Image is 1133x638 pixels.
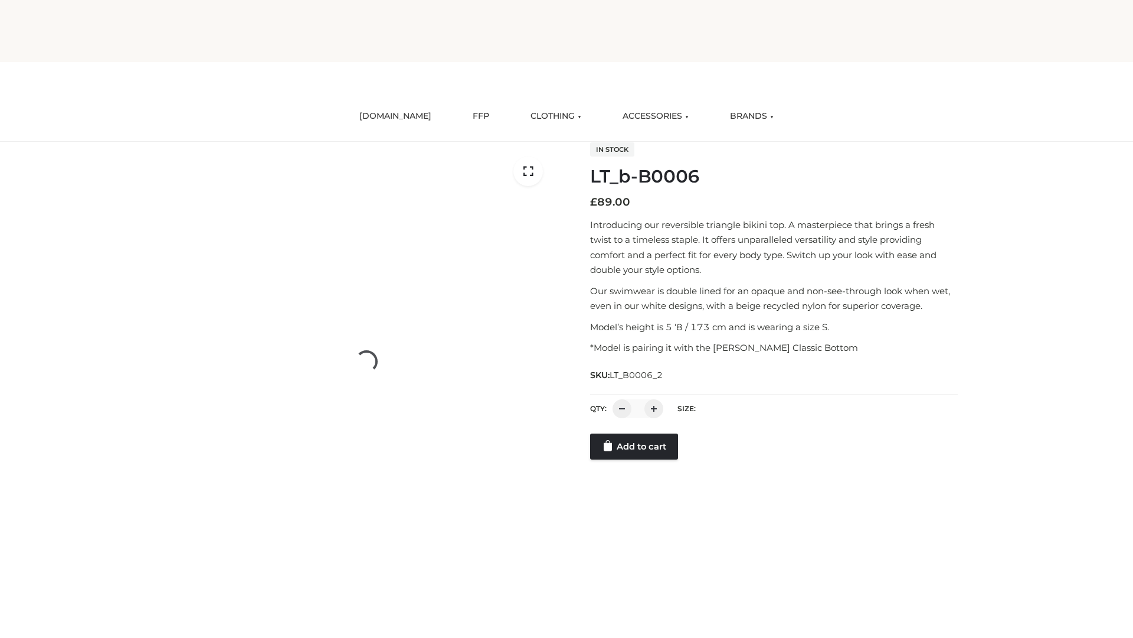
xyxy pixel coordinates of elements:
a: BRANDS [721,103,782,129]
bdi: 89.00 [590,196,630,209]
p: Model’s height is 5 ‘8 / 173 cm and is wearing a size S. [590,320,958,335]
a: ACCESSORIES [614,103,698,129]
span: £ [590,196,597,209]
a: CLOTHING [522,103,590,129]
span: SKU: [590,368,664,382]
p: Introducing our reversible triangle bikini top. A masterpiece that brings a fresh twist to a time... [590,217,958,278]
span: LT_B0006_2 [610,370,663,380]
label: QTY: [590,404,607,413]
a: FFP [464,103,498,129]
a: Add to cart [590,434,678,460]
a: [DOMAIN_NAME] [351,103,440,129]
p: *Model is pairing it with the [PERSON_NAME] Classic Bottom [590,340,958,356]
label: Size: [677,404,696,413]
h1: LT_b-B0006 [590,166,958,187]
p: Our swimwear is double lined for an opaque and non-see-through look when wet, even in our white d... [590,284,958,314]
span: In stock [590,142,634,157]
